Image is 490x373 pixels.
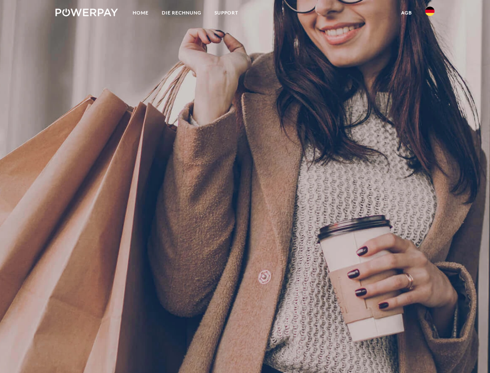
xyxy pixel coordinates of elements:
[208,6,245,20] a: SUPPORT
[395,6,419,20] a: agb
[55,9,118,16] img: logo-powerpay-white.svg
[126,6,155,20] a: Home
[425,7,435,16] img: de
[155,6,208,20] a: DIE RECHNUNG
